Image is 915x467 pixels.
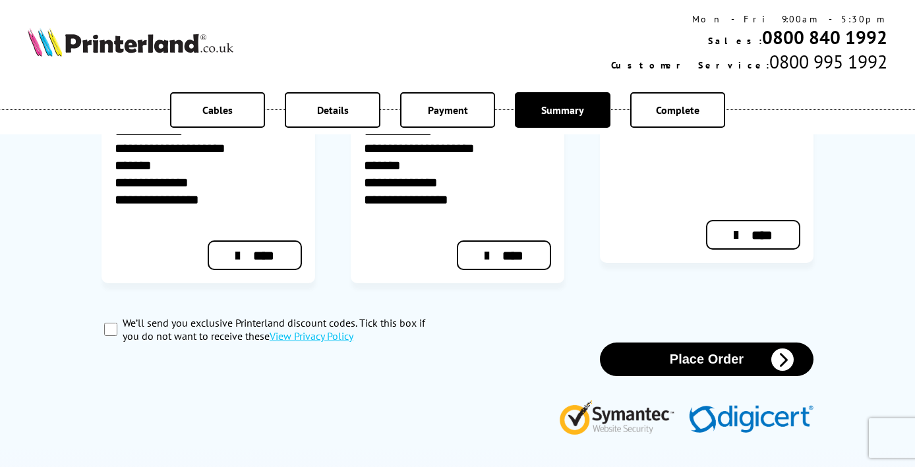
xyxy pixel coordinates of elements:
span: 0800 995 1992 [769,49,887,74]
span: Customer Service: [611,59,769,71]
img: Printerland Logo [28,28,233,57]
span: Summary [541,103,584,117]
img: Digicert [689,405,813,435]
label: We’ll send you exclusive Printerland discount codes. Tick this box if you do not want to receive ... [123,316,443,343]
a: modal_privacy [270,329,353,343]
span: Complete [656,103,699,117]
span: Details [317,103,349,117]
span: Payment [428,103,468,117]
span: Cables [202,103,233,117]
div: Mon - Fri 9:00am - 5:30pm [611,13,887,25]
button: Place Order [600,343,813,376]
a: 0800 840 1992 [762,25,887,49]
span: Sales: [708,35,762,47]
img: Symantec Website Security [559,397,684,435]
